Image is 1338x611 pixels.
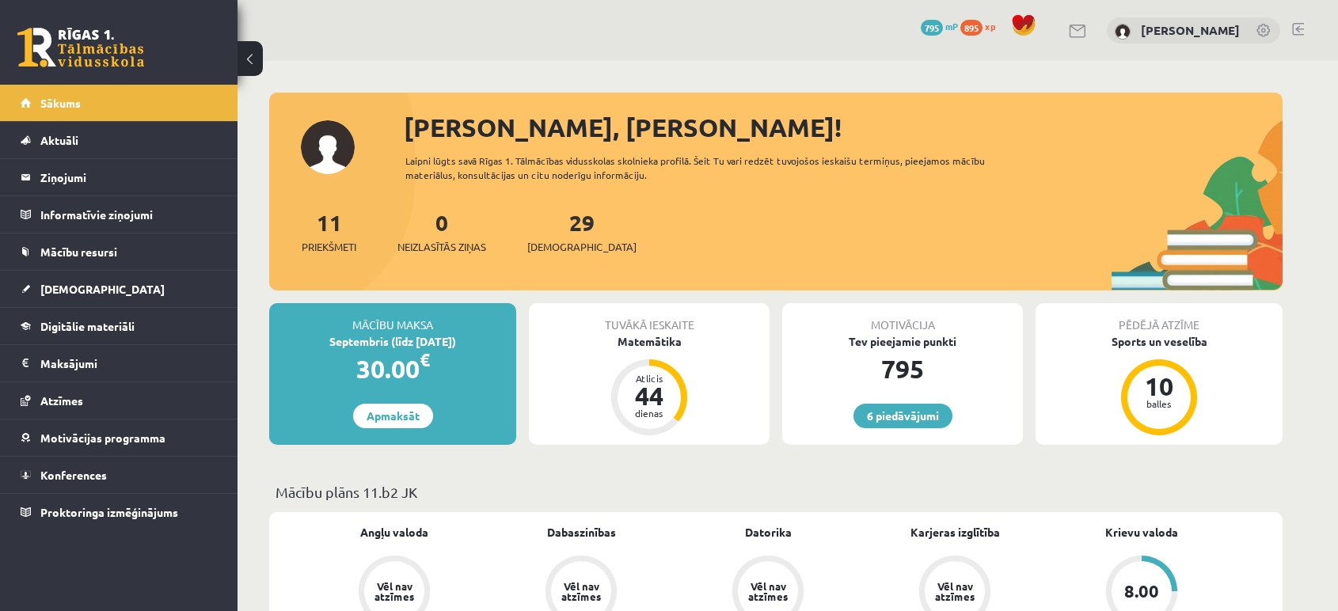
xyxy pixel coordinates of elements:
a: Datorika [745,524,792,541]
span: Proktoringa izmēģinājums [40,505,178,519]
div: Vēl nav atzīmes [559,581,603,602]
div: Vēl nav atzīmes [746,581,790,602]
a: 29[DEMOGRAPHIC_DATA] [527,208,637,255]
a: Apmaksāt [353,404,433,428]
span: xp [985,20,995,32]
a: Dabaszinības [547,524,616,541]
div: Pēdējā atzīme [1036,303,1283,333]
a: Maksājumi [21,345,218,381]
span: 895 [960,20,983,36]
span: [DEMOGRAPHIC_DATA] [527,239,637,255]
a: Mācību resursi [21,233,218,270]
a: Ziņojumi [21,159,218,195]
a: 0Neizlasītās ziņas [397,208,486,255]
div: Tev pieejamie punkti [782,333,1023,350]
legend: Informatīvie ziņojumi [40,196,218,233]
div: balles [1135,399,1183,408]
a: Motivācijas programma [21,419,218,456]
div: Laipni lūgts savā Rīgas 1. Tālmācības vidusskolas skolnieka profilā. Šeit Tu vari redzēt tuvojošo... [405,154,1013,182]
span: Digitālie materiāli [40,319,135,333]
span: 795 [921,20,943,36]
span: mP [945,20,958,32]
div: Atlicis [625,374,673,383]
div: [PERSON_NAME], [PERSON_NAME]! [404,108,1283,146]
a: 895 xp [960,20,1003,32]
div: 44 [625,383,673,408]
legend: Maksājumi [40,345,218,381]
a: Rīgas 1. Tālmācības vidusskola [17,28,144,67]
div: Matemātika [529,333,770,350]
span: Sākums [40,96,81,110]
a: Sports un veselība 10 balles [1036,333,1283,438]
div: Tuvākā ieskaite [529,303,770,333]
a: Digitālie materiāli [21,308,218,344]
a: 795 mP [921,20,958,32]
div: Vēl nav atzīmes [933,581,977,602]
div: dienas [625,408,673,418]
span: Aktuāli [40,133,78,147]
span: Priekšmeti [302,239,356,255]
a: [PERSON_NAME] [1141,22,1240,38]
div: Mācību maksa [269,303,516,333]
a: Matemātika Atlicis 44 dienas [529,333,770,438]
a: Krievu valoda [1105,524,1178,541]
legend: Ziņojumi [40,159,218,195]
span: [DEMOGRAPHIC_DATA] [40,282,165,296]
a: 11Priekšmeti [302,208,356,255]
a: Angļu valoda [360,524,428,541]
div: Septembris (līdz [DATE]) [269,333,516,350]
span: € [420,348,430,371]
img: Arnolds Mikuličs [1115,24,1131,40]
div: Vēl nav atzīmes [372,581,416,602]
div: Sports un veselība [1036,333,1283,350]
a: [DEMOGRAPHIC_DATA] [21,271,218,307]
div: 10 [1135,374,1183,399]
a: Konferences [21,457,218,493]
a: 6 piedāvājumi [853,404,952,428]
a: Karjeras izglītība [910,524,1000,541]
a: Informatīvie ziņojumi [21,196,218,233]
div: Motivācija [782,303,1023,333]
span: Mācību resursi [40,245,117,259]
div: 795 [782,350,1023,388]
p: Mācību plāns 11.b2 JK [276,481,1276,503]
a: Atzīmes [21,382,218,419]
div: 8.00 [1124,583,1159,600]
span: Neizlasītās ziņas [397,239,486,255]
span: Motivācijas programma [40,431,165,445]
a: Aktuāli [21,122,218,158]
span: Konferences [40,468,107,482]
a: Proktoringa izmēģinājums [21,494,218,530]
span: Atzīmes [40,393,83,408]
a: Sākums [21,85,218,121]
div: 30.00 [269,350,516,388]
